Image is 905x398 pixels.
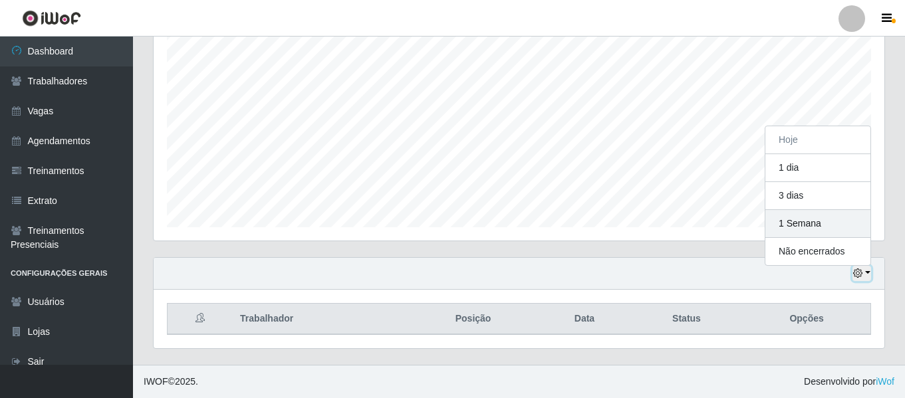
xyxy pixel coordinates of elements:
[743,304,870,335] th: Opções
[144,375,198,389] span: © 2025 .
[22,10,81,27] img: CoreUI Logo
[630,304,743,335] th: Status
[765,126,870,154] button: Hoje
[539,304,630,335] th: Data
[408,304,539,335] th: Posição
[804,375,894,389] span: Desenvolvido por
[765,182,870,210] button: 3 dias
[765,210,870,238] button: 1 Semana
[765,154,870,182] button: 1 dia
[232,304,408,335] th: Trabalhador
[765,238,870,265] button: Não encerrados
[144,376,168,387] span: IWOF
[876,376,894,387] a: iWof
